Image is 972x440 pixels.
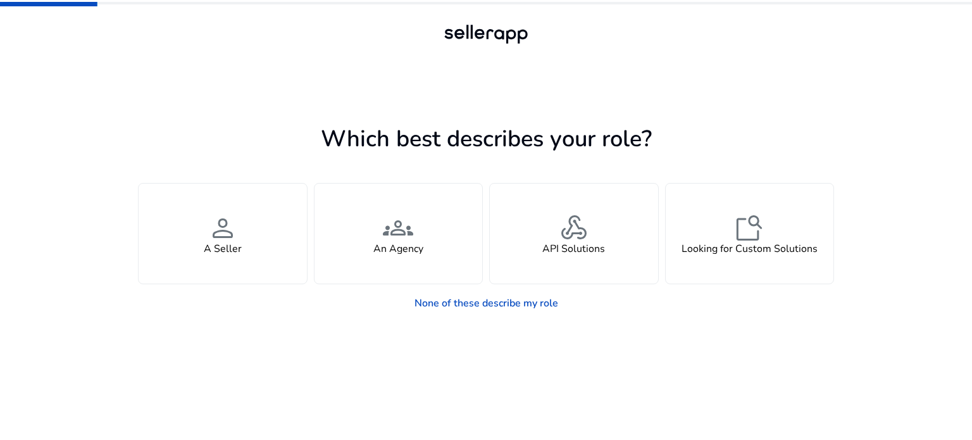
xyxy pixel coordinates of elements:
button: webhookAPI Solutions [489,183,659,284]
span: groups [383,213,413,243]
h4: An Agency [373,243,423,255]
span: person [208,213,238,243]
h1: Which best describes your role? [138,125,834,153]
h4: Looking for Custom Solutions [682,243,818,255]
span: webhook [559,213,589,243]
h4: API Solutions [542,243,605,255]
button: personA Seller [138,183,308,284]
button: feature_searchLooking for Custom Solutions [665,183,835,284]
button: groupsAn Agency [314,183,483,284]
span: feature_search [734,213,764,243]
h4: A Seller [204,243,242,255]
a: None of these describe my role [404,291,568,316]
